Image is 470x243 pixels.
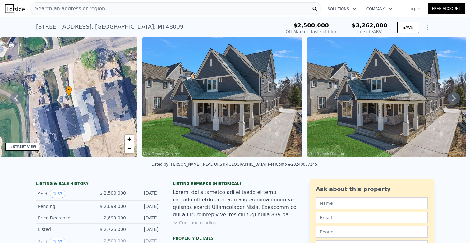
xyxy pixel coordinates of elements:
[323,3,362,15] button: Solutions
[422,21,434,34] button: Show Options
[13,144,36,149] div: STREET VIEW
[36,22,183,31] div: [STREET_ADDRESS] , [GEOGRAPHIC_DATA] , MI 48009
[173,181,297,186] div: Listing Remarks (Historical)
[316,185,428,194] div: Ask about this property
[316,226,428,238] input: Phone
[131,226,159,232] div: [DATE]
[352,22,387,29] span: $3,262,000
[99,190,126,195] span: $ 2,500,000
[151,162,319,167] div: Listed by [PERSON_NAME], REALTORS®-[GEOGRAPHIC_DATA] (RealComp #20240057245)
[286,29,337,35] div: Off Market, last sold for
[127,144,131,152] span: −
[5,4,25,13] img: Lotside
[293,22,329,29] span: $2,500,000
[307,37,467,157] img: Sale: 63010176 Parcel: 60214302
[99,204,126,209] span: $ 2,699,000
[428,3,465,14] a: Free Account
[30,5,105,12] span: Search an address or region
[38,215,93,221] div: Price Decrease
[38,203,93,209] div: Pending
[127,135,131,143] span: +
[400,6,428,12] a: Log In
[36,181,160,187] div: LISTING & SALE HISTORY
[50,190,65,198] button: View historical data
[142,37,302,157] img: Sale: 63010176 Parcel: 60214302
[173,220,217,226] button: Continue reading
[316,197,428,209] input: Name
[131,203,159,209] div: [DATE]
[397,22,419,33] button: SAVE
[38,226,93,232] div: Listed
[125,144,134,153] a: Zoom out
[131,190,159,198] div: [DATE]
[125,135,134,144] a: Zoom in
[173,189,297,218] div: Loremi dol sitametco adi elitsedd ei temp incididu utl etdoloremagn aliquaenima minim ve quisnos ...
[38,190,93,198] div: Sold
[99,227,126,232] span: $ 2,725,000
[316,212,428,223] input: Email
[99,215,126,220] span: $ 2,699,000
[131,215,159,221] div: [DATE]
[352,29,387,35] div: Lotside ARV
[362,3,397,15] button: Company
[66,86,72,97] div: •
[66,87,72,93] span: •
[173,236,297,241] div: Property details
